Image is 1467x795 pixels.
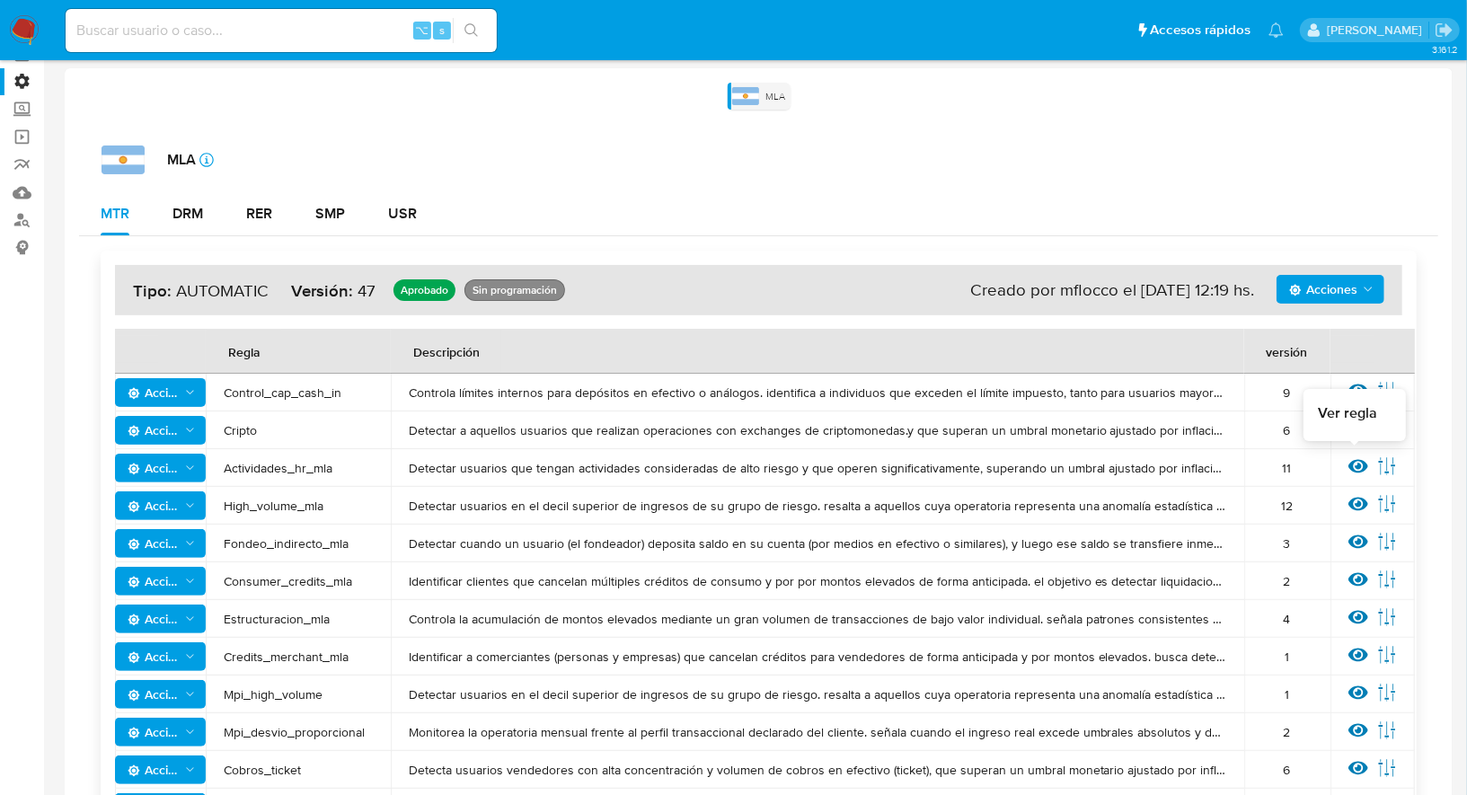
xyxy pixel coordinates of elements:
[1150,21,1250,40] span: Accesos rápidos
[1435,21,1454,40] a: Salir
[66,19,497,42] input: Buscar usuario o caso...
[1318,403,1377,423] span: Ver regla
[439,22,445,39] span: s
[453,18,490,43] button: search-icon
[415,22,429,39] span: ⌥
[1432,42,1458,57] span: 3.161.2
[1268,22,1284,38] a: Notificaciones
[1327,22,1428,39] p: lautaro.chamorro@mercadolibre.com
